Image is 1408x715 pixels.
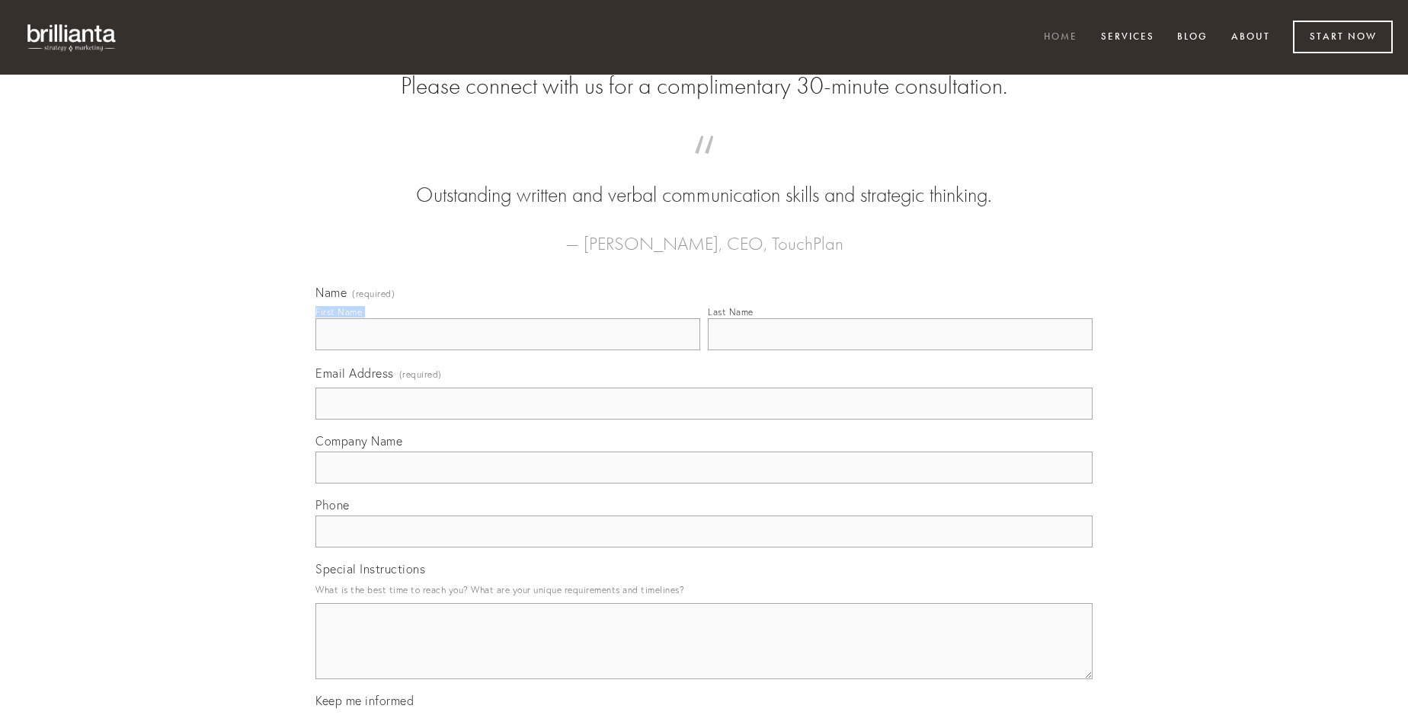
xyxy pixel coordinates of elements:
[340,151,1068,210] blockquote: Outstanding written and verbal communication skills and strategic thinking.
[315,72,1093,101] h2: Please connect with us for a complimentary 30-minute consultation.
[352,289,395,298] span: (required)
[340,210,1068,259] figcaption: — [PERSON_NAME], CEO, TouchPlan
[1034,25,1087,50] a: Home
[340,151,1068,180] span: “
[1293,21,1393,53] a: Start Now
[315,285,347,300] span: Name
[315,497,350,512] span: Phone
[315,306,362,318] div: First Name
[1221,25,1280,50] a: About
[399,364,442,385] span: (required)
[15,15,130,59] img: brillianta - research, strategy, marketing
[1167,25,1218,50] a: Blog
[315,365,394,381] span: Email Address
[315,579,1093,600] p: What is the best time to reach you? What are your unique requirements and timelines?
[1091,25,1164,50] a: Services
[315,561,425,576] span: Special Instructions
[315,693,414,708] span: Keep me informed
[315,433,402,448] span: Company Name
[708,306,754,318] div: Last Name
